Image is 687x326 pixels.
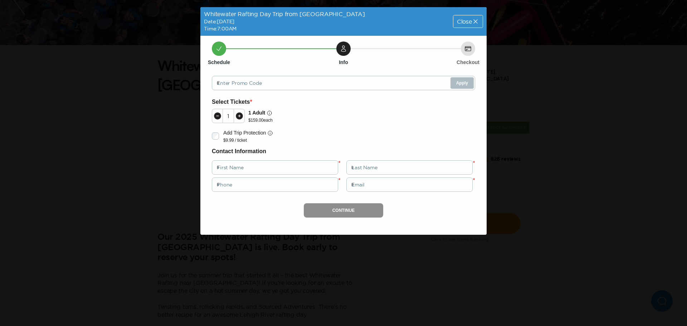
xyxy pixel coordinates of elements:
h6: Contact Information [212,147,475,156]
h6: Select Tickets [212,97,475,107]
h6: Checkout [457,59,479,66]
span: Date: [DATE] [204,19,234,24]
div: 1 [223,113,234,119]
p: $9.99 / ticket [223,137,273,143]
h6: Info [339,59,348,66]
h6: Schedule [208,59,230,66]
span: Close [457,19,472,24]
span: Whitewater Rafting Day Trip from [GEOGRAPHIC_DATA] [204,11,365,17]
span: Time: 7:00AM [204,26,237,31]
p: Add Trip Protection [223,129,266,137]
p: $ 159.00 each [248,117,273,123]
p: 1 Adult [248,109,265,117]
